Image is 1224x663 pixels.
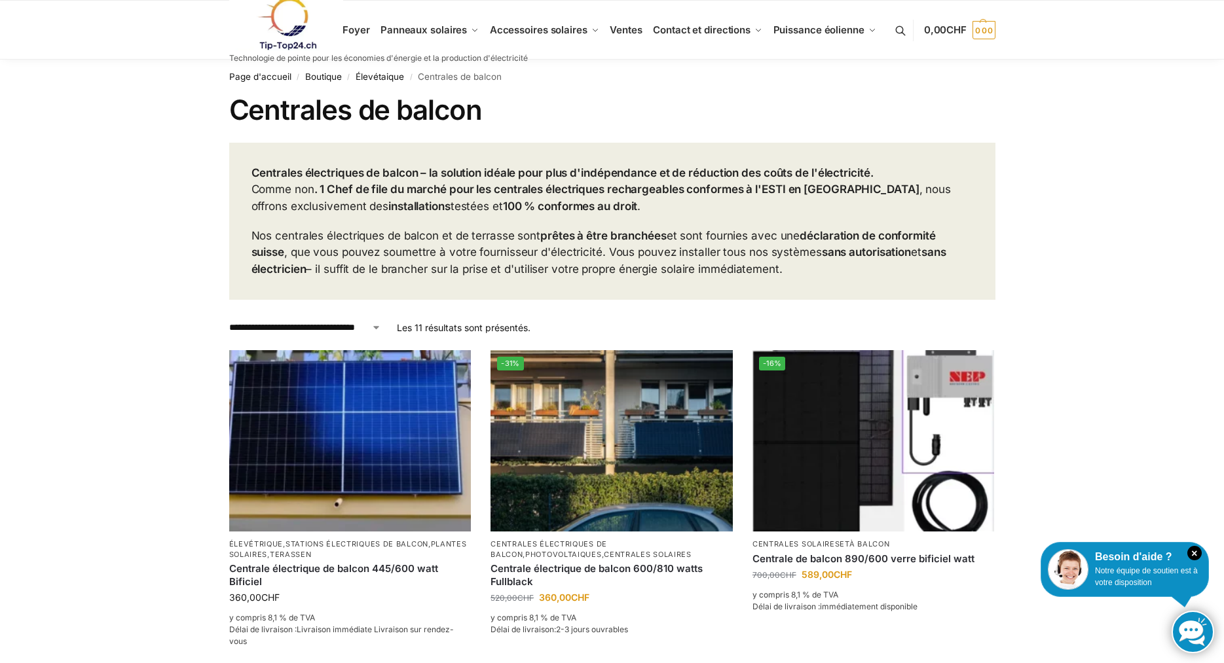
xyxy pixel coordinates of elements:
[802,569,852,580] bdi: 589,00
[491,350,733,531] a: -31%2 centrales électriques de balcon
[251,245,946,276] strong: sans électricien
[571,592,589,603] span: CHF
[229,612,472,624] p: y compris 8,1 % de TVA
[539,592,589,603] bdi: 360,00
[973,21,995,39] span: 0 0 0
[849,539,890,548] a: à balcon
[834,569,852,580] span: CHF
[229,71,291,82] a: Page d'accueil
[556,624,628,634] span: 2-3 jours ouvrables
[780,570,796,580] span: CHF
[820,601,918,611] span: immédiatement disponible
[251,166,874,179] strong: Centrales électriques de balcon – la solution idéale pour plus d'indépendance et de réduction des...
[229,539,472,560] p: , , ,
[752,552,995,565] a: Centrale de balcon 890/600 verre bificiel watt
[540,229,667,242] strong: prêtes à être branchées
[491,624,628,634] span: Délai de livraison:
[648,1,768,60] a: Contact et directions
[924,24,967,36] span: 0,00
[752,589,995,601] p: y compris 8,1 % de TVA
[503,200,638,213] strong: 100 % conformes au droit
[752,539,995,549] p: et
[768,1,881,60] a: Puissance éolienne
[752,350,995,531] img: Module haute performance bi-extraordinaire
[229,54,528,62] p: Technologie de pointe pour les économies d'énergie et la production d'électricité
[286,539,428,548] a: Stations électriques de balcon
[604,550,692,559] a: centrales solaires
[229,624,454,646] span: Délai de livraison :
[491,562,733,588] a: Centrale électrique de balcon 600/810 watts Fullblack
[229,539,467,558] a: Plantes solaires
[773,24,864,36] span: Puissance éolienne
[491,612,733,624] p: y compris 8,1 % de TVA
[229,94,995,126] h1: Centrales de balcon
[305,71,342,82] a: Boutique
[610,24,642,36] span: Ventes
[1095,566,1198,587] span: Notre équipe de soutien est à votre disposition
[491,539,733,560] p: , ,
[491,350,733,531] img: 2 centrales électriques de balcon
[261,592,280,603] span: CHF
[491,593,534,603] bdi: 520,00
[388,200,451,213] strong: installations
[490,24,587,36] span: Accessoires solaires
[653,24,751,36] span: Contact et directions
[229,350,472,531] img: Système solaire pour le petit balcon
[924,10,995,50] a: 0,00CHF 0 0 0
[314,183,919,196] strong: . 1 Chef de file du marché pour les centrales électriques rechargeables conformes à l'ESTI en [GE...
[1187,546,1202,560] i: Fermer
[752,539,840,548] a: Centrales solaires
[752,601,918,611] span: Délai de livraison :
[822,245,911,259] strong: sans autorisation
[251,165,973,215] p: Comme non , nous offrons exclusivement des testées et .
[604,1,648,60] a: Ventes
[229,562,472,588] a: Centrale électrique de balcon 445/600 watt Bificiel
[229,60,995,94] nav: Câble de pain
[229,539,284,548] a: Élevétrique
[1048,549,1088,590] img: Service à la clientèle
[525,550,602,559] a: photovoltaiques
[397,321,530,334] p: Les 11 résultats sont présentés.
[229,321,381,334] select: Ordre de magasin
[270,550,312,559] a: Terassen
[752,570,796,580] bdi: 700,00
[517,593,534,603] span: CHF
[251,229,936,259] strong: déclaration de conformité suisse
[291,72,305,82] span: /
[485,1,605,60] a: Accessoires solaires
[229,624,454,646] span: Livraison immédiate Livraison sur rendez-vous
[946,24,967,36] span: CHF
[752,350,995,531] a: -16%Module haute performance bi-extraordinaire
[251,228,973,278] p: Nos centrales électriques de balcon et de terrasse sont et sont fournies avec une , que vous pouv...
[404,72,418,82] span: /
[491,539,607,558] a: Centrales électriques de balcon
[342,72,356,82] span: /
[1048,549,1202,565] div: Besoin d'aide ?
[356,71,404,82] a: Élevétaique
[229,592,280,603] bdi: 360,00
